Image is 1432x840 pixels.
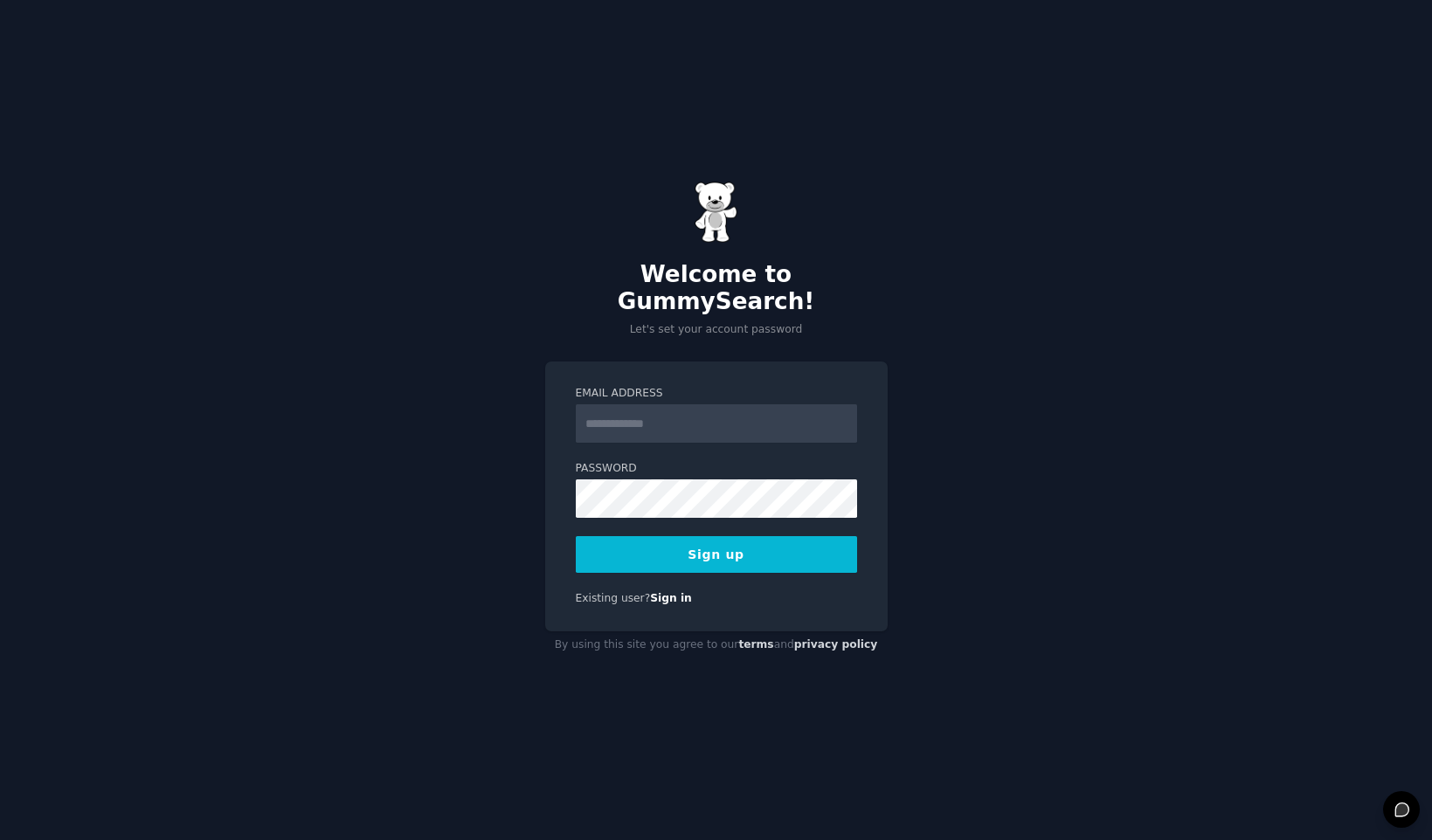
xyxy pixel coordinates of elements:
a: terms [738,638,773,651]
a: privacy policy [794,638,878,651]
span: Existing user? [576,592,651,604]
button: Sign up [576,536,857,573]
label: Email Address [576,386,857,402]
label: Password [576,461,857,477]
h2: Welcome to GummySearch! [545,261,888,316]
div: By using this site you agree to our and [545,631,888,659]
p: Let's set your account password [545,322,888,338]
a: Sign in [650,592,692,604]
img: Gummy Bear [695,182,738,243]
